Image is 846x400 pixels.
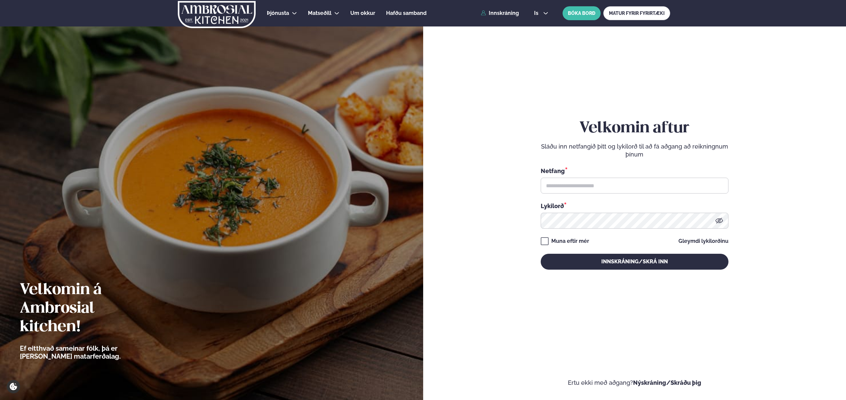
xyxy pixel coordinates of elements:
[541,143,728,158] p: Sláðu inn netfangið þitt og lykilorð til að fá aðgang að reikningnum þínum
[267,10,289,16] span: Þjónusta
[443,379,826,387] p: Ertu ekki með aðgang?
[541,166,728,175] div: Netfang
[678,239,728,244] a: Gleymdi lykilorðinu
[481,10,519,16] a: Innskráning
[7,380,20,393] a: Cookie settings
[633,379,701,386] a: Nýskráning/Skráðu þig
[20,344,157,360] p: Ef eitthvað sameinar fólk, þá er [PERSON_NAME] matarferðalag.
[20,281,157,336] h2: Velkomin á Ambrosial kitchen!
[350,9,375,17] a: Um okkur
[563,6,601,20] button: BÓKA BORÐ
[541,254,728,270] button: Innskráning/Skrá inn
[308,10,331,16] span: Matseðill
[350,10,375,16] span: Um okkur
[177,1,256,28] img: logo
[603,6,670,20] a: MATUR FYRIR FYRIRTÆKI
[534,11,540,16] span: is
[541,201,728,210] div: Lykilorð
[386,9,426,17] a: Hafðu samband
[267,9,289,17] a: Þjónusta
[541,119,728,138] h2: Velkomin aftur
[529,11,554,16] button: is
[308,9,331,17] a: Matseðill
[386,10,426,16] span: Hafðu samband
